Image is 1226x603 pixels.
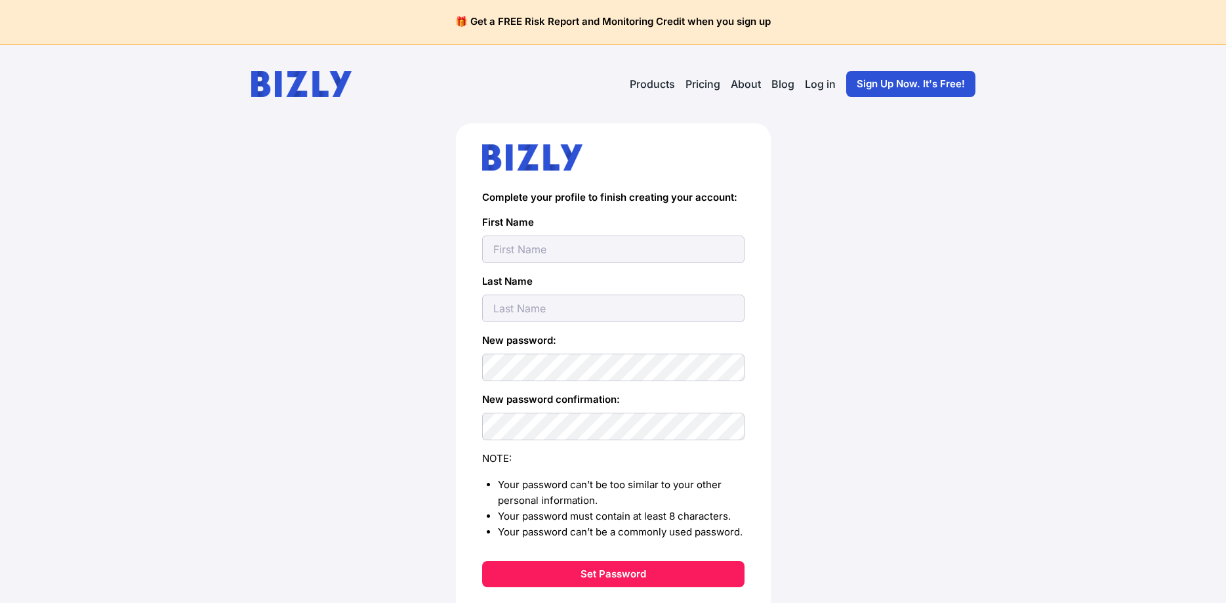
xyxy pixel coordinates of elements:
[805,76,836,92] a: Log in
[482,392,745,407] label: New password confirmation:
[630,76,675,92] button: Products
[498,509,745,524] li: Your password must contain at least 8 characters.
[846,71,975,97] a: Sign Up Now. It's Free!
[482,274,745,289] label: Last Name
[482,236,745,263] input: First Name
[771,76,794,92] a: Blog
[482,215,745,230] label: First Name
[498,524,745,540] li: Your password can’t be a commonly used password.
[482,192,745,204] h4: Complete your profile to finish creating your account:
[482,333,745,348] label: New password:
[482,144,583,171] img: bizly_logo.svg
[685,76,720,92] a: Pricing
[482,295,745,322] input: Last Name
[482,561,745,587] button: Set Password
[731,76,761,92] a: About
[482,451,745,467] div: NOTE:
[498,477,745,509] li: Your password can’t be too similar to your other personal information.
[16,16,1210,28] h4: 🎁 Get a FREE Risk Report and Monitoring Credit when you sign up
